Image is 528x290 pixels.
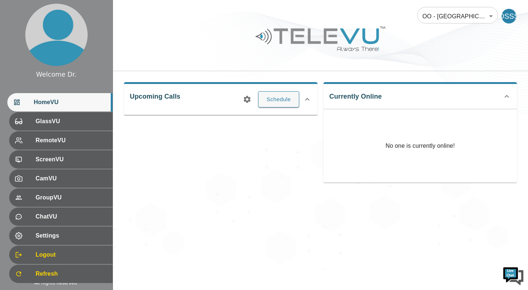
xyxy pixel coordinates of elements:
div: GroupVU [9,188,113,207]
span: GlassVU [36,117,107,126]
span: ScreenVU [36,155,107,164]
span: HomeVU [34,98,107,107]
span: Settings [36,231,107,240]
img: Logo [254,23,386,54]
p: No one is currently online! [385,109,455,183]
div: RemoteVU [9,131,113,150]
div: ChatVU [9,208,113,226]
img: Chat Widget [502,264,524,286]
div: GlassVU [9,112,113,131]
div: ScreenVU [9,150,113,169]
span: ChatVU [36,212,107,221]
div: HomeVU [7,93,113,111]
div: OO - [GEOGRAPHIC_DATA] - [PERSON_NAME] [417,6,498,26]
span: Logout [36,250,107,259]
span: Refresh [36,269,107,278]
div: Welcome Dr. [36,70,76,79]
div: CamVU [9,169,113,188]
div: Logout [9,246,113,264]
img: profile.png [25,4,88,66]
div: DSSS [502,9,516,23]
button: Schedule [258,91,299,107]
span: CamVU [36,174,107,183]
div: Settings [9,227,113,245]
span: RemoteVU [36,136,107,145]
span: GroupVU [36,193,107,202]
div: Refresh [9,265,113,283]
